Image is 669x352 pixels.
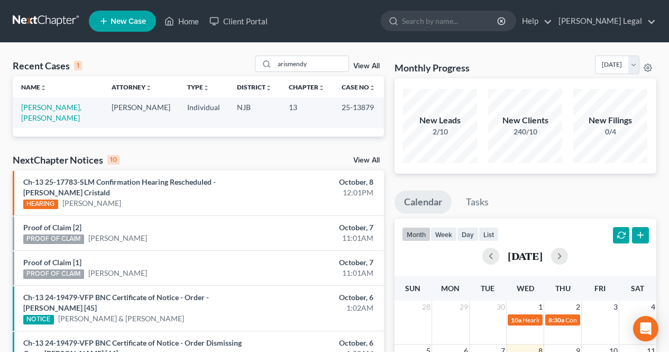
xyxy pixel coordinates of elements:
span: 30 [496,301,506,313]
div: NextChapter Notices [13,154,120,166]
div: Open Intercom Messenger [633,316,658,341]
div: 10 [107,155,120,165]
button: list [479,227,499,241]
span: 1 [537,301,544,313]
i: unfold_more [40,85,47,91]
a: Tasks [456,191,498,214]
div: 240/10 [488,127,562,137]
a: Proof of Claim [2] [23,223,81,232]
input: Search by name... [274,56,349,71]
a: Typeunfold_more [187,83,209,91]
span: 8:30a [548,316,564,324]
div: New Clients [488,114,562,127]
td: [PERSON_NAME] [103,97,179,128]
a: View All [353,157,380,164]
span: 28 [421,301,432,313]
h3: Monthly Progress [395,61,470,74]
span: 2 [575,301,581,313]
a: Calendar [395,191,452,214]
div: October, 7 [263,257,373,268]
div: October, 7 [263,222,373,233]
a: Ch-13 25-17783-SLM Confirmation Hearing Rescheduled - [PERSON_NAME] Cristald [23,177,216,197]
a: Ch-13 24-19479-VFP BNC Certificate of Notice - Order - [PERSON_NAME] [45] [23,293,209,312]
td: 25-13879 [333,97,384,128]
h2: [DATE] [508,250,543,261]
div: Recent Cases [13,59,82,72]
a: Attorneyunfold_more [112,83,152,91]
a: Home [159,12,204,31]
a: Chapterunfold_more [289,83,325,91]
div: 1 [74,61,82,70]
div: HEARING [23,200,58,209]
div: 0/4 [573,127,647,137]
i: unfold_more [318,85,325,91]
a: [PERSON_NAME] [88,268,147,278]
span: 10a [511,316,521,324]
td: 13 [280,97,333,128]
div: 1:02AM [263,303,373,313]
i: unfold_more [369,85,375,91]
span: 29 [459,301,469,313]
i: unfold_more [265,85,272,91]
a: Nameunfold_more [21,83,47,91]
span: Tue [481,284,494,293]
span: Fri [594,284,606,293]
div: New Filings [573,114,647,127]
div: PROOF OF CLAIM [23,234,84,244]
a: View All [353,62,380,70]
a: [PERSON_NAME] Legal [553,12,656,31]
span: Thu [555,284,571,293]
a: Client Portal [204,12,273,31]
span: Hearing for [PERSON_NAME] [523,316,605,324]
button: day [457,227,479,241]
button: month [402,227,430,241]
a: Proof of Claim [1] [23,258,81,267]
i: unfold_more [145,85,152,91]
div: PROOF OF CLAIM [23,269,84,279]
div: New Leads [403,114,477,127]
a: Help [517,12,552,31]
div: 2/10 [403,127,477,137]
a: [PERSON_NAME] [88,233,147,243]
input: Search by name... [402,11,499,31]
span: Sat [631,284,644,293]
div: 11:01AM [263,233,373,243]
div: October, 6 [263,292,373,303]
span: New Case [111,17,146,25]
a: [PERSON_NAME] & [PERSON_NAME] [58,313,184,324]
a: Case Nounfold_more [342,83,375,91]
td: Individual [179,97,228,128]
div: 11:01AM [263,268,373,278]
div: 12:01PM [263,187,373,198]
a: Districtunfold_more [237,83,272,91]
span: 4 [650,301,656,313]
a: [PERSON_NAME] [62,198,121,209]
div: October, 6 [263,338,373,348]
i: unfold_more [203,85,209,91]
button: week [430,227,457,241]
span: Sun [405,284,420,293]
div: October, 8 [263,177,373,187]
td: NJB [228,97,280,128]
a: [PERSON_NAME], [PERSON_NAME] [21,103,81,122]
span: Mon [441,284,460,293]
span: 3 [612,301,619,313]
span: Wed [517,284,534,293]
div: NOTICE [23,315,54,324]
